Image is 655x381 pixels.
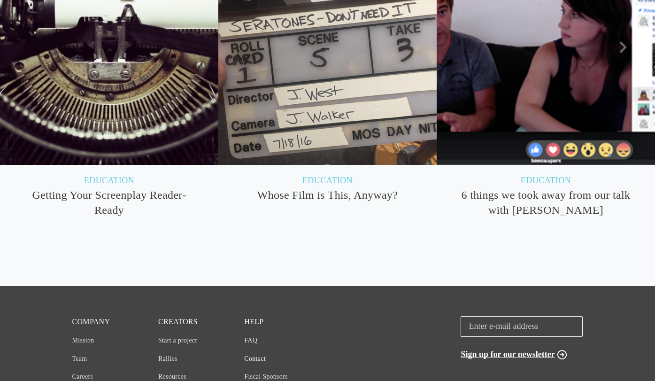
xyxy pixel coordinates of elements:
[72,373,93,380] a: Careers
[244,318,263,326] a: Help
[461,348,566,361] button: Sign up for our newsletter
[461,350,555,359] span: Sign up for our newsletter
[437,187,655,218] h3: 6 things we took away from our talk with [PERSON_NAME]
[218,187,437,202] h3: Whose Film is This, Anyway?
[158,318,198,326] a: Creators
[158,355,177,362] a: Rallies
[218,173,437,187] h5: Education
[72,355,87,362] a: Team
[72,318,110,326] a: Company
[461,316,583,337] input: Enter e-mail address
[244,355,266,362] a: Contact
[158,337,197,344] a: Start a project
[244,337,257,344] a: FAQ
[437,173,655,187] h5: Education
[158,373,186,380] a: Resources
[244,373,288,380] a: Fiscal Sponsors
[72,337,94,344] a: Mission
